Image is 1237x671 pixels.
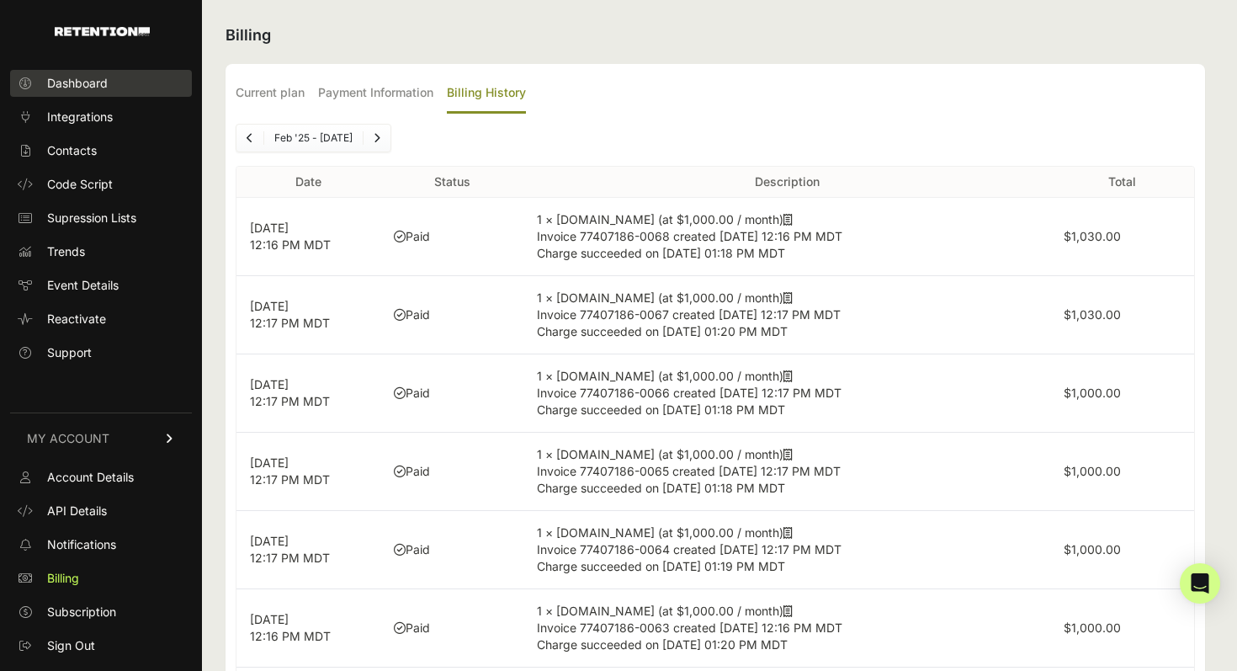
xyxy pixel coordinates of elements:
[537,307,841,322] span: Invoice 77407186-0067 created [DATE] 12:17 PM MDT
[10,272,192,299] a: Event Details
[523,276,1050,354] td: 1 × [DOMAIN_NAME] (at $1,000.00 / month)
[10,464,192,491] a: Account Details
[537,637,788,652] span: Charge succeeded on [DATE] 01:20 PM MDT
[47,604,116,620] span: Subscription
[1064,386,1121,400] label: $1,000.00
[47,210,136,226] span: Supression Lists
[47,503,107,519] span: API Details
[10,632,192,659] a: Sign Out
[10,599,192,626] a: Subscription
[10,565,192,592] a: Billing
[55,27,150,36] img: Retention.com
[47,637,95,654] span: Sign Out
[523,589,1050,668] td: 1 × [DOMAIN_NAME] (at $1,000.00 / month)
[250,455,367,488] p: [DATE] 12:17 PM MDT
[27,430,109,447] span: MY ACCOUNT
[47,176,113,193] span: Code Script
[47,75,108,92] span: Dashboard
[10,137,192,164] a: Contacts
[380,433,524,511] td: Paid
[250,533,367,567] p: [DATE] 12:17 PM MDT
[10,70,192,97] a: Dashboard
[10,306,192,333] a: Reactivate
[318,74,433,114] label: Payment Information
[537,324,788,338] span: Charge succeeded on [DATE] 01:20 PM MDT
[537,464,841,478] span: Invoice 77407186-0065 created [DATE] 12:17 PM MDT
[47,311,106,328] span: Reactivate
[10,238,192,265] a: Trends
[380,167,524,198] th: Status
[10,531,192,558] a: Notifications
[1064,307,1121,322] label: $1,030.00
[537,481,785,495] span: Charge succeeded on [DATE] 01:18 PM MDT
[523,167,1050,198] th: Description
[250,611,367,645] p: [DATE] 12:16 PM MDT
[236,74,305,114] label: Current plan
[1180,563,1220,604] div: Open Intercom Messenger
[226,24,1205,47] h2: Billing
[537,402,785,417] span: Charge succeeded on [DATE] 01:18 PM MDT
[380,276,524,354] td: Paid
[364,125,390,152] a: Next
[47,277,119,294] span: Event Details
[47,243,85,260] span: Trends
[537,542,841,557] span: Invoice 77407186-0064 created [DATE] 12:17 PM MDT
[10,339,192,366] a: Support
[263,131,363,145] li: Feb '25 - [DATE]
[47,570,79,587] span: Billing
[523,511,1050,589] td: 1 × [DOMAIN_NAME] (at $1,000.00 / month)
[523,354,1050,433] td: 1 × [DOMAIN_NAME] (at $1,000.00 / month)
[1064,620,1121,635] label: $1,000.00
[250,298,367,332] p: [DATE] 12:17 PM MDT
[47,109,113,125] span: Integrations
[10,104,192,130] a: Integrations
[523,198,1050,276] td: 1 × [DOMAIN_NAME] (at $1,000.00 / month)
[537,386,841,400] span: Invoice 77407186-0066 created [DATE] 12:17 PM MDT
[447,74,526,114] label: Billing History
[1064,542,1121,557] label: $1,000.00
[250,376,367,410] p: [DATE] 12:17 PM MDT
[10,171,192,198] a: Code Script
[236,125,263,152] a: Previous
[537,559,785,573] span: Charge succeeded on [DATE] 01:19 PM MDT
[236,167,380,198] th: Date
[47,142,97,159] span: Contacts
[380,589,524,668] td: Paid
[47,536,116,553] span: Notifications
[10,205,192,232] a: Supression Lists
[1064,464,1121,478] label: $1,000.00
[47,344,92,361] span: Support
[380,511,524,589] td: Paid
[537,229,842,243] span: Invoice 77407186-0068 created [DATE] 12:16 PM MDT
[47,469,134,486] span: Account Details
[1064,229,1121,243] label: $1,030.00
[250,220,367,253] p: [DATE] 12:16 PM MDT
[380,354,524,433] td: Paid
[1050,167,1194,198] th: Total
[10,413,192,464] a: MY ACCOUNT
[537,246,785,260] span: Charge succeeded on [DATE] 01:18 PM MDT
[380,198,524,276] td: Paid
[537,620,842,635] span: Invoice 77407186-0063 created [DATE] 12:16 PM MDT
[523,433,1050,511] td: 1 × [DOMAIN_NAME] (at $1,000.00 / month)
[10,498,192,525] a: API Details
